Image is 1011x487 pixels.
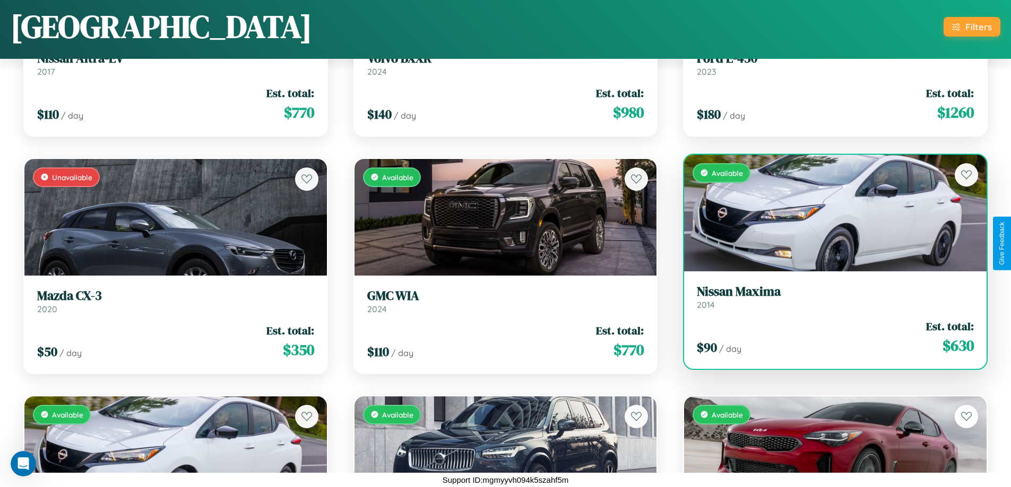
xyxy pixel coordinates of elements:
[37,66,55,77] span: 2017
[367,51,644,77] a: Volvo BXXR2024
[52,410,83,419] span: Available
[37,51,314,66] h3: Nissan Altra-EV
[37,288,314,304] h3: Mazda CX-3
[284,102,314,123] span: $ 770
[367,66,387,77] span: 2024
[697,284,974,310] a: Nissan Maxima2014
[697,339,717,356] span: $ 90
[391,348,413,358] span: / day
[52,173,92,182] span: Unavailable
[367,304,387,314] span: 2024
[367,51,644,66] h3: Volvo BXXR
[712,169,743,178] span: Available
[382,173,413,182] span: Available
[394,110,416,121] span: / day
[367,288,644,314] a: GMC WIA2024
[613,102,644,123] span: $ 980
[367,343,389,360] span: $ 110
[596,85,644,101] span: Est. total:
[266,85,314,101] span: Est. total:
[723,110,745,121] span: / day
[367,288,644,304] h3: GMC WIA
[443,473,569,487] p: Support ID: mgmyyvh094k5szahf5m
[266,323,314,338] span: Est. total:
[283,339,314,360] span: $ 350
[11,451,36,476] iframe: Intercom live chat
[943,335,974,356] span: $ 630
[37,343,57,360] span: $ 50
[37,288,314,314] a: Mazda CX-32020
[697,66,716,77] span: 2023
[965,21,992,32] div: Filters
[697,284,974,299] h3: Nissan Maxima
[998,222,1006,265] div: Give Feedback
[11,5,312,48] h1: [GEOGRAPHIC_DATA]
[926,318,974,334] span: Est. total:
[61,110,83,121] span: / day
[697,51,974,66] h3: Ford E-450
[926,85,974,101] span: Est. total:
[59,348,82,358] span: / day
[697,299,715,310] span: 2014
[37,304,57,314] span: 2020
[719,343,741,354] span: / day
[596,323,644,338] span: Est. total:
[697,51,974,77] a: Ford E-4502023
[367,105,392,123] span: $ 140
[382,410,413,419] span: Available
[613,339,644,360] span: $ 770
[937,102,974,123] span: $ 1260
[697,105,721,123] span: $ 180
[37,105,59,123] span: $ 110
[37,51,314,77] a: Nissan Altra-EV2017
[944,17,1000,37] button: Filters
[712,410,743,419] span: Available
